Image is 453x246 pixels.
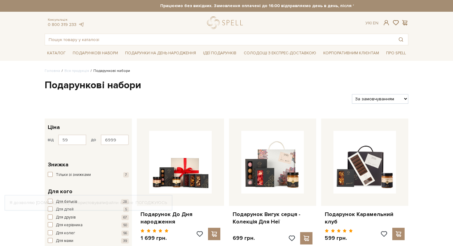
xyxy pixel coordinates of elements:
button: Для друзів 67 [48,215,129,221]
span: 7 [123,172,129,177]
div: Я дозволяю [DOMAIN_NAME] використовувати [5,200,172,206]
a: Погоджуюсь [136,200,167,206]
button: Пошук товару у каталозі [394,34,408,45]
button: Для керівника 50 [48,222,129,228]
a: Подарунок Карамельний клуб [325,211,405,225]
a: Головна [45,69,60,73]
h1: Подарункові набори [45,79,408,92]
span: 50 [121,223,129,228]
button: Для колег 56 [48,230,129,236]
a: En [373,20,378,26]
span: Подарунки на День народження [123,48,198,58]
span: Ціна [48,123,60,131]
a: Солодощі з експрес-доставкою [241,48,319,58]
input: Ціна [101,135,129,145]
span: від [48,137,54,143]
li: Подарункові набори [89,68,130,74]
span: | [371,20,372,26]
span: Для кого [48,187,72,196]
div: Ук [365,20,378,26]
span: Консультація: [48,18,84,22]
a: Вся продукція [64,69,89,73]
span: Ідеї подарунків [201,48,239,58]
span: Про Spell [384,48,408,58]
span: 39 [121,238,129,244]
button: Для мами 39 [48,238,129,244]
span: 56 [121,231,129,236]
p: 1 699 грн. [141,235,169,242]
span: Каталог [45,48,68,58]
a: Корпоративним клієнтам [321,48,382,58]
a: файли cookie [105,200,133,205]
span: Для друзів [56,215,76,221]
a: logo [207,16,246,29]
p: 699 грн. [233,235,255,242]
p: 599 грн. [325,235,353,242]
span: Для мами [56,238,73,244]
button: Тільки зі знижками 7 [48,172,129,178]
a: telegram [78,22,84,27]
span: Для керівника [56,222,83,228]
a: 0 800 319 233 [48,22,76,27]
a: Подарунок До Дня народження [141,211,220,225]
span: Знижка [48,161,68,169]
a: Подарунок Вигук серця - Колекція Для Неї [233,211,312,225]
input: Пошук товару у каталозі [45,34,394,45]
span: Подарункові набори [70,48,120,58]
span: Для колег [56,230,75,236]
span: до [91,137,96,143]
span: Тільки зі знижками [56,172,91,178]
span: 67 [121,215,129,220]
input: Ціна [58,135,86,145]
